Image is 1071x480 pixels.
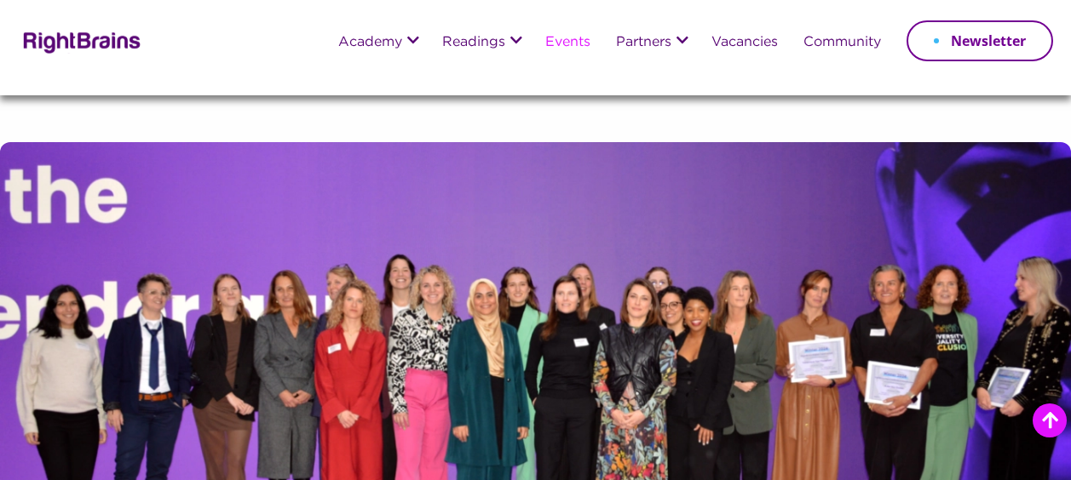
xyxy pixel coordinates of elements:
[803,36,881,50] a: Community
[616,36,671,50] a: Partners
[18,29,141,54] img: Rightbrains
[442,36,505,50] a: Readings
[907,20,1053,61] a: Newsletter
[545,36,590,50] a: Events
[711,36,778,50] a: Vacancies
[338,36,402,50] a: Academy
